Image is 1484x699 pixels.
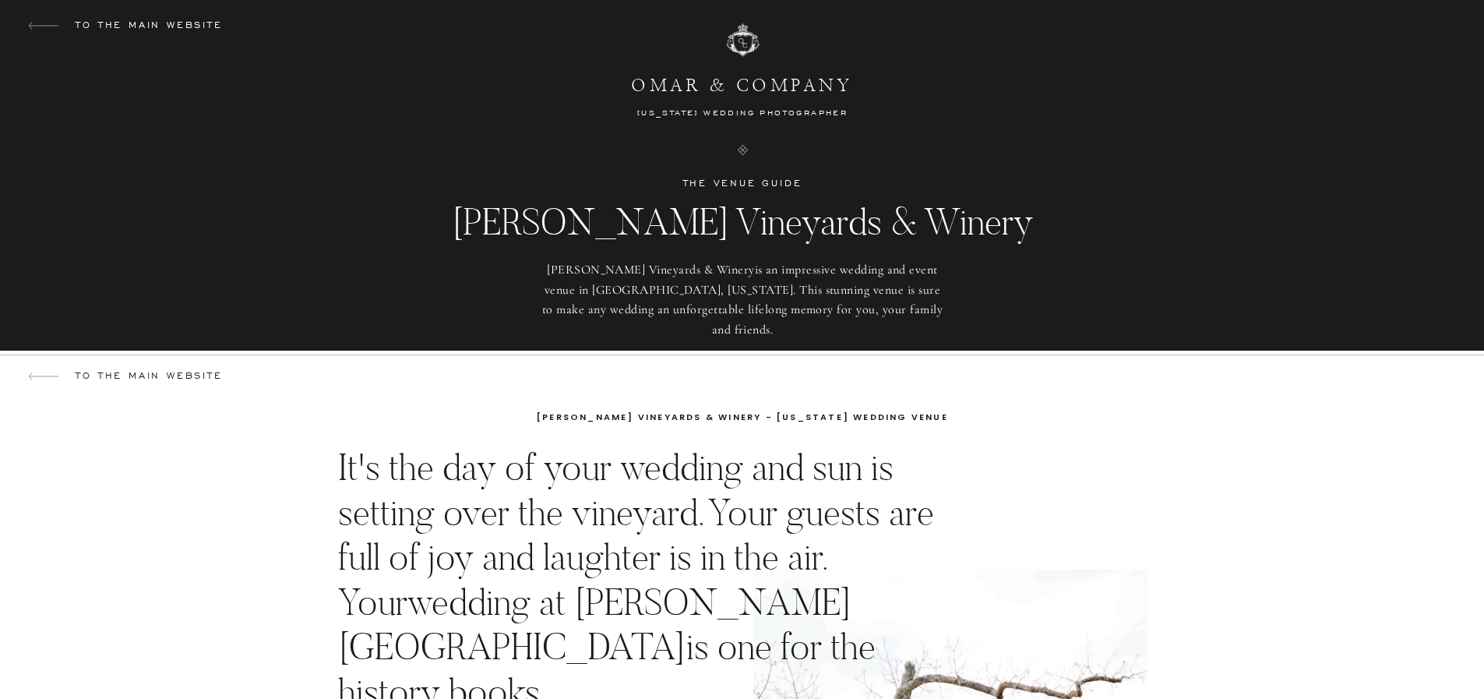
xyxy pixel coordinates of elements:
[441,199,1044,245] a: [PERSON_NAME] Vineyards & Winery
[541,260,944,317] h3: is an impressive wedding and event venue in [GEOGRAPHIC_DATA], [US_STATE]. This stunning venue is...
[590,108,896,119] a: [US_STATE] wedding photographer
[338,445,956,668] p: It's the day of your wedding and sun is setting over the vineyard. Your guests are full of joy an...
[590,177,896,201] p: THE VENUE GUIDE
[66,369,232,384] a: to THE MAIN WEBSITE
[499,410,987,425] a: [PERSON_NAME] vineyards & Winery - [US_STATE] wedding VENUE
[66,19,232,34] a: to THE MAIN WEBSITE
[547,262,754,277] a: [PERSON_NAME] Vineyards & Winery
[338,578,852,671] a: wedding at [PERSON_NAME][GEOGRAPHIC_DATA]
[627,76,858,103] a: Omar & Company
